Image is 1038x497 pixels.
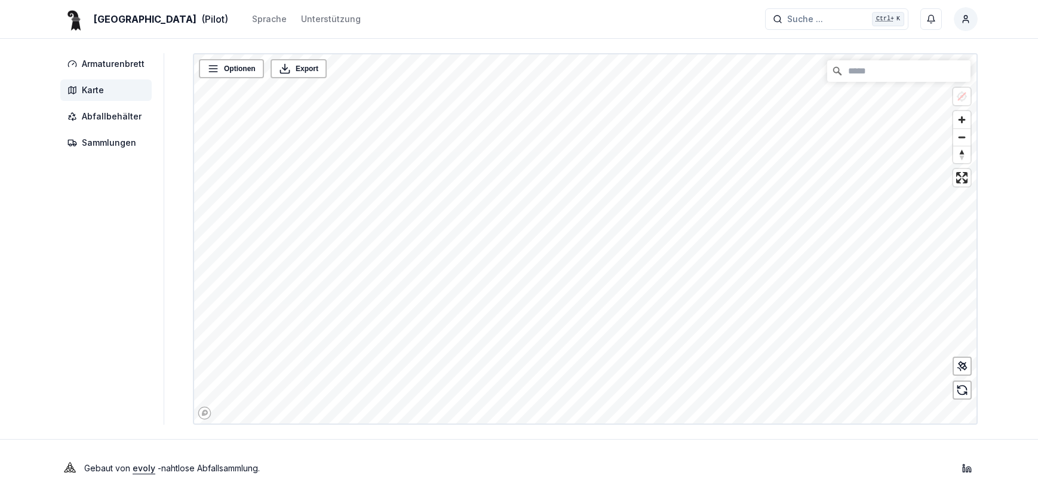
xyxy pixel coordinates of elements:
button: Sprache [252,12,287,26]
a: Mapbox logo [198,406,211,420]
button: Suche ...Ctrl+K [765,8,908,30]
a: Karte [60,79,156,101]
span: (Pilot) [201,12,228,26]
span: [GEOGRAPHIC_DATA] [94,12,196,26]
a: Sammlungen [60,132,156,154]
span: Armaturenbrett [82,58,145,70]
span: Optionen [224,63,256,75]
a: [GEOGRAPHIC_DATA](Pilot) [60,12,228,26]
input: Suche [827,60,971,82]
button: Zoom out [953,128,971,146]
a: Unterstützung [301,12,361,26]
span: Suche ... [787,13,823,25]
div: Sprache [252,13,287,25]
span: Sammlungen [82,137,136,149]
a: Armaturenbrett [60,53,156,75]
span: Zoom out [953,129,971,146]
span: Abfallbehälter [82,111,142,122]
img: Basel Logo [60,5,89,33]
button: Zoom in [953,111,971,128]
span: Karte [82,84,104,96]
a: evoly [133,463,155,473]
p: Gebaut von - nahtlose Abfallsammlung . [84,460,260,477]
span: Export [296,63,318,75]
canvas: Map [194,54,981,426]
button: Enter fullscreen [953,169,971,186]
a: Abfallbehälter [60,106,156,127]
button: Location not available [953,88,971,105]
button: Reset bearing to north [953,146,971,163]
img: Evoly Logo [60,459,79,478]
